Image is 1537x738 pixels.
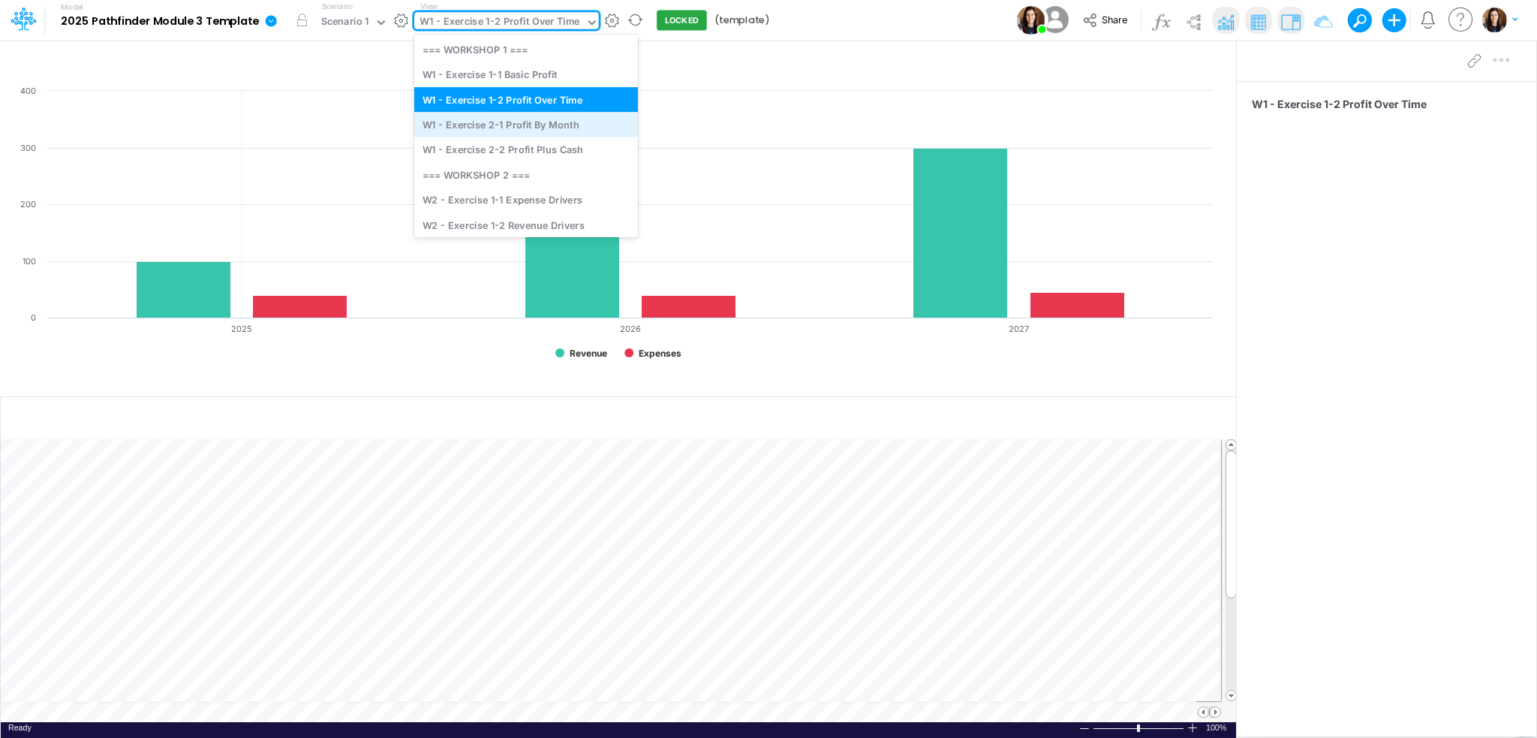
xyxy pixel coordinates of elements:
[1252,124,1536,331] iframe: FastComments
[1206,722,1229,733] span: 100%
[20,143,36,153] text: 300
[14,404,910,435] input: Type a title here
[231,324,252,334] text: 2025
[420,1,438,12] label: View
[1016,6,1045,35] img: User Image Icon
[414,212,638,237] div: W2 - Exercise 1-2 Revenue Drivers
[1009,324,1029,334] text: 2027
[570,348,607,359] text: Revenue
[714,14,770,27] b: (template)
[31,312,36,323] text: 0
[1187,722,1199,733] div: Zoom In
[414,162,638,187] div: === WORKSHOP 2 ===
[8,723,32,732] span: Ready
[321,14,369,32] div: Scenario 1
[1206,722,1229,733] div: Zoom level
[414,62,638,87] div: W1 - Exercise 1-1 Basic Profit
[414,112,638,137] div: W1 - Exercise 2-1 Profit By Month
[414,37,638,62] div: === WORKSHOP 1 ===
[1419,11,1436,29] a: Notifications
[322,1,353,12] label: Scenario
[1078,723,1090,734] div: Zoom Out
[420,14,579,32] div: W1 - Exercise 1-2 Profit Over Time
[639,348,681,359] text: Expenses
[13,47,1075,77] input: Type a title here
[20,86,36,96] text: 400
[23,256,36,267] text: 100
[620,324,641,334] text: 2026
[1075,9,1138,32] button: Share
[61,15,259,29] b: 2025 Pathfinder Module 3 Template
[414,137,638,162] div: W1 - Exercise 2-2 Profit Plus Cash
[20,199,36,209] text: 200
[1102,14,1127,25] span: Share
[414,87,638,112] div: W1 - Exercise 1-2 Profit Over Time
[8,722,32,733] div: In Ready mode
[61,3,83,12] label: Model
[1093,722,1187,733] div: Zoom
[1137,724,1140,732] div: Zoom
[1038,3,1072,37] img: User Image Icon
[657,11,707,31] button: LOCKED
[414,188,638,212] div: W2 - Exercise 1-1 Expense Drivers
[1252,96,1527,112] span: W1 - Exercise 1-2 Profit Over Time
